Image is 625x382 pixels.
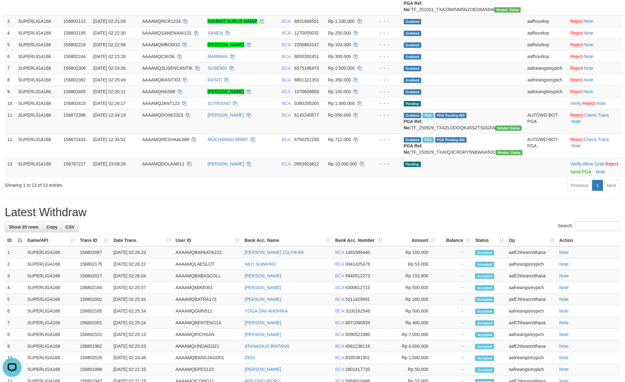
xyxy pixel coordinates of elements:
[111,294,173,305] td: [DATE] 02:25:43
[568,158,622,178] td: · ·
[373,88,399,95] div: - - -
[385,235,438,246] th: Amount: activate to sort column ascending
[559,297,569,302] a: Note
[335,308,344,314] span: BCA
[61,222,79,232] a: CSV
[16,133,61,158] td: SUPERLIGA168
[438,258,473,270] td: -
[584,42,594,47] a: Note
[438,282,473,294] td: -
[5,179,256,188] div: Showing 1 to 13 of 13 entries
[559,344,569,349] a: Note
[404,143,423,155] b: PGA Ref. No:
[65,224,75,230] span: CSV
[173,294,242,305] td: AAAAMQBATRA172
[328,66,355,71] span: Rp 1.500.000
[16,62,61,74] td: SUPERLIGA168
[5,305,25,317] td: 6
[525,109,568,133] td: AUTOWD-BOT-PGA
[583,161,604,166] a: Allow Grab
[373,30,399,36] div: - - -
[282,161,291,166] span: BCA
[584,19,594,24] a: Note
[77,305,111,317] td: 156802165
[63,54,86,59] span: 156802244
[63,89,86,94] span: 156802405
[245,367,281,372] a: [PERSON_NAME]
[568,97,622,109] td: · ·
[559,250,569,255] a: Note
[438,305,473,317] td: -
[282,42,291,47] span: BCA
[525,133,568,158] td: AUTOWD-BOT-PGA
[570,77,583,82] a: Reject
[570,42,583,47] a: Reject
[25,282,77,294] td: SUPERLIGA168
[25,235,77,246] th: Game/API: activate to sort column ascending
[25,258,77,270] td: SUPERLIGA168
[568,27,622,39] td: ·
[294,77,319,82] span: Copy 6801321353 to clipboard
[404,162,421,167] span: Pending
[245,355,255,360] a: DEDI
[207,113,244,118] a: [PERSON_NAME]
[142,77,181,82] span: AAAAMQRASITI03
[111,246,173,258] td: [DATE] 02:26:23
[373,42,399,48] div: - - -
[385,246,438,258] td: Rp 100,000
[373,77,399,83] div: - - -
[93,54,126,59] span: [DATE] 02:23:26
[282,19,291,24] span: BCA
[5,50,16,62] td: 6
[328,101,355,106] span: Rp 1.000.000
[63,113,86,118] span: 156672398
[385,294,438,305] td: Rp 200,000
[568,86,622,97] td: ·
[559,355,569,360] a: Note
[294,101,319,106] span: Copy 0360295265 to clipboard
[16,158,61,178] td: SUPERLIGA168
[142,54,175,59] span: AAAAMQCIKOK
[373,161,399,167] div: - - -
[142,161,184,166] span: AAAAMQDOLAAR11
[173,270,242,282] td: AAAAMQBABASCOLL
[525,74,568,86] td: aafneangsreypich
[568,39,622,50] td: ·
[506,282,557,294] td: aafneangsreypich
[568,15,622,27] td: ·
[335,262,344,267] span: BCA
[525,50,568,62] td: aafhourkoy
[401,109,525,133] td: TF_250929_TXAZLOOOQK45SZTSDGFA
[77,258,111,270] td: 156802176
[525,86,568,97] td: aafneangsreypich
[142,89,175,94] span: AAAAMQHAS88
[111,235,173,246] th: Date Trans.: activate to sort column ascending
[385,305,438,317] td: Rp 500,000
[423,113,434,118] span: Marked by aafsoycanthlai
[570,54,583,59] a: Reject
[404,101,421,107] span: Pending
[575,222,620,231] input: Search:
[5,97,16,109] td: 10
[25,305,77,317] td: SUPERLIGA168
[294,161,319,166] span: Copy 0953924622 to clipboard
[93,89,126,94] span: [DATE] 02:26:11
[77,235,111,246] th: Trans ID: activate to sort column ascending
[606,161,618,166] a: Reject
[93,77,126,82] span: [DATE] 02:25:49
[584,30,594,36] a: Note
[495,126,522,131] span: Vendor URL: https://trx31.1velocity.biz
[282,77,291,82] span: BCA
[559,332,569,337] a: Note
[63,77,86,82] span: 156802382
[404,66,422,71] span: Grabbed
[570,169,591,174] a: Send PGA
[207,137,248,142] a: MOCHAMAD ARIEF
[568,133,622,158] td: · ·
[294,19,319,24] span: Copy 8831846551 to clipboard
[63,42,86,47] span: 156802216
[294,66,319,71] span: Copy 6575186479 to clipboard
[25,246,77,258] td: SUPERLIGA168
[570,137,583,142] a: Reject
[404,113,422,118] span: Grabbed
